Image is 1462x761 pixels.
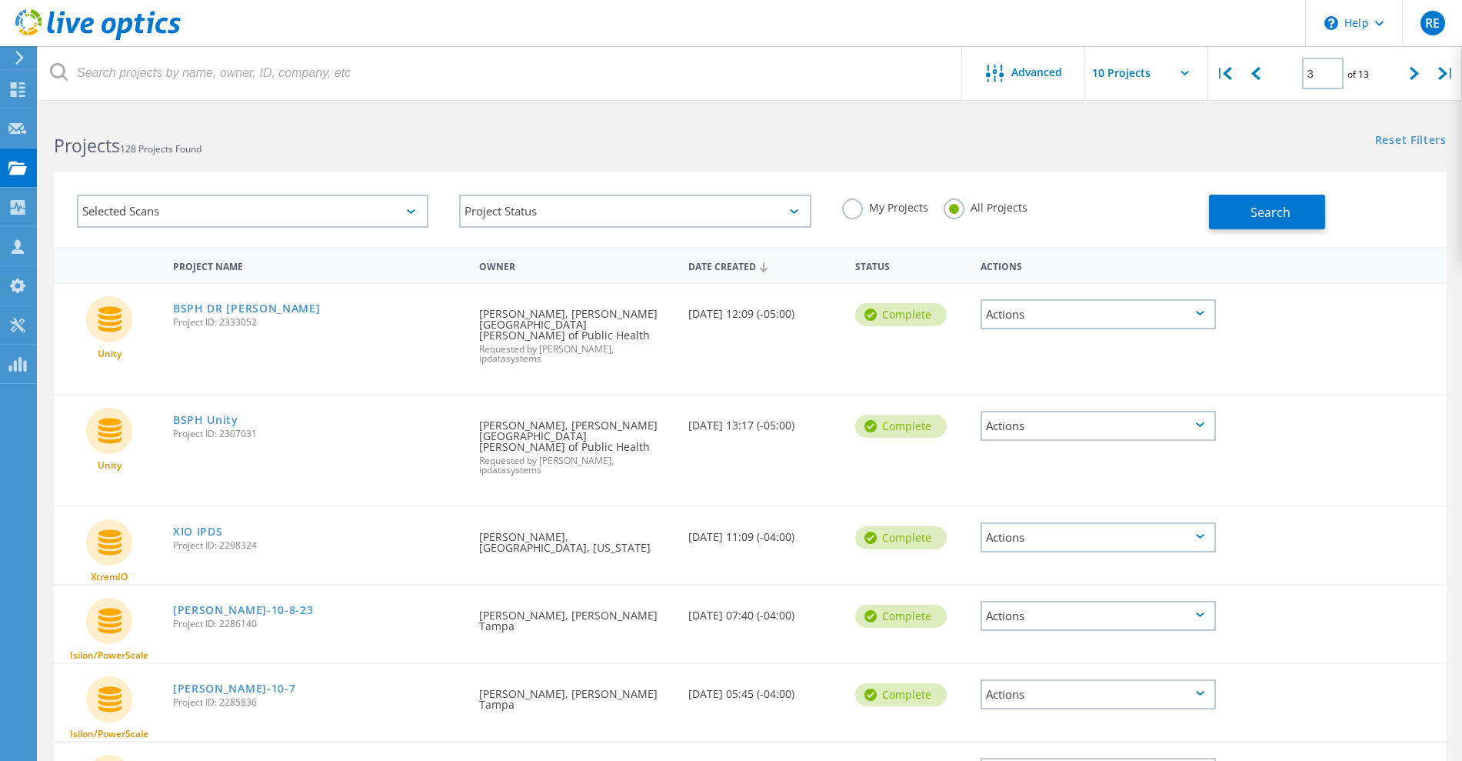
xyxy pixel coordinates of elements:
[120,142,201,155] span: 128 Projects Found
[1209,195,1325,229] button: Search
[681,284,848,335] div: [DATE] 12:09 (-05:00)
[70,651,148,660] span: Isilon/PowerScale
[471,664,681,726] div: [PERSON_NAME], [PERSON_NAME] Tampa
[973,251,1224,279] div: Actions
[855,526,947,549] div: Complete
[98,349,122,359] span: Unity
[77,195,428,228] div: Selected Scans
[173,303,321,314] a: BSPH DR [PERSON_NAME]
[91,572,128,582] span: XtremIO
[1375,135,1447,148] a: Reset Filters
[944,199,1027,213] label: All Projects
[479,456,673,475] span: Requested by [PERSON_NAME], ipdatasystems
[471,251,681,279] div: Owner
[981,679,1216,709] div: Actions
[1425,17,1440,29] span: RE
[173,619,464,629] span: Project ID: 2286140
[1430,46,1462,101] div: |
[1251,204,1290,221] span: Search
[471,586,681,647] div: [PERSON_NAME], [PERSON_NAME] Tampa
[855,303,947,326] div: Complete
[848,251,973,279] div: Status
[981,522,1216,552] div: Actions
[1208,46,1240,101] div: |
[981,601,1216,631] div: Actions
[173,318,464,327] span: Project ID: 2333052
[173,429,464,439] span: Project ID: 2307031
[15,32,181,43] a: Live Optics Dashboard
[173,698,464,707] span: Project ID: 2285836
[981,411,1216,441] div: Actions
[173,526,223,537] a: XIO IPDS
[173,605,314,616] a: [PERSON_NAME]-10-8-23
[855,605,947,628] div: Complete
[681,586,848,636] div: [DATE] 07:40 (-04:00)
[479,345,673,363] span: Requested by [PERSON_NAME], ipdatasystems
[1347,68,1369,81] span: of 13
[173,541,464,550] span: Project ID: 2298324
[165,251,471,279] div: Project Name
[459,195,811,228] div: Project Status
[842,199,928,213] label: My Projects
[1011,67,1062,78] span: Advanced
[471,507,681,569] div: [PERSON_NAME], [GEOGRAPHIC_DATA], [US_STATE]
[54,133,120,158] b: Projects
[471,284,681,379] div: [PERSON_NAME], [PERSON_NAME][GEOGRAPHIC_DATA][PERSON_NAME] of Public Health
[681,251,848,280] div: Date Created
[681,396,848,446] div: [DATE] 13:17 (-05:00)
[981,299,1216,329] div: Actions
[1324,16,1338,30] svg: \n
[471,396,681,490] div: [PERSON_NAME], [PERSON_NAME][GEOGRAPHIC_DATA][PERSON_NAME] of Public Health
[173,415,238,426] a: BSPH Unity
[70,729,148,739] span: Isilon/PowerScale
[855,683,947,706] div: Complete
[98,461,122,470] span: Unity
[855,415,947,438] div: Complete
[173,683,296,694] a: [PERSON_NAME]-10-7
[681,664,848,715] div: [DATE] 05:45 (-04:00)
[38,46,963,100] input: Search projects by name, owner, ID, company, etc
[681,507,848,558] div: [DATE] 11:09 (-04:00)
